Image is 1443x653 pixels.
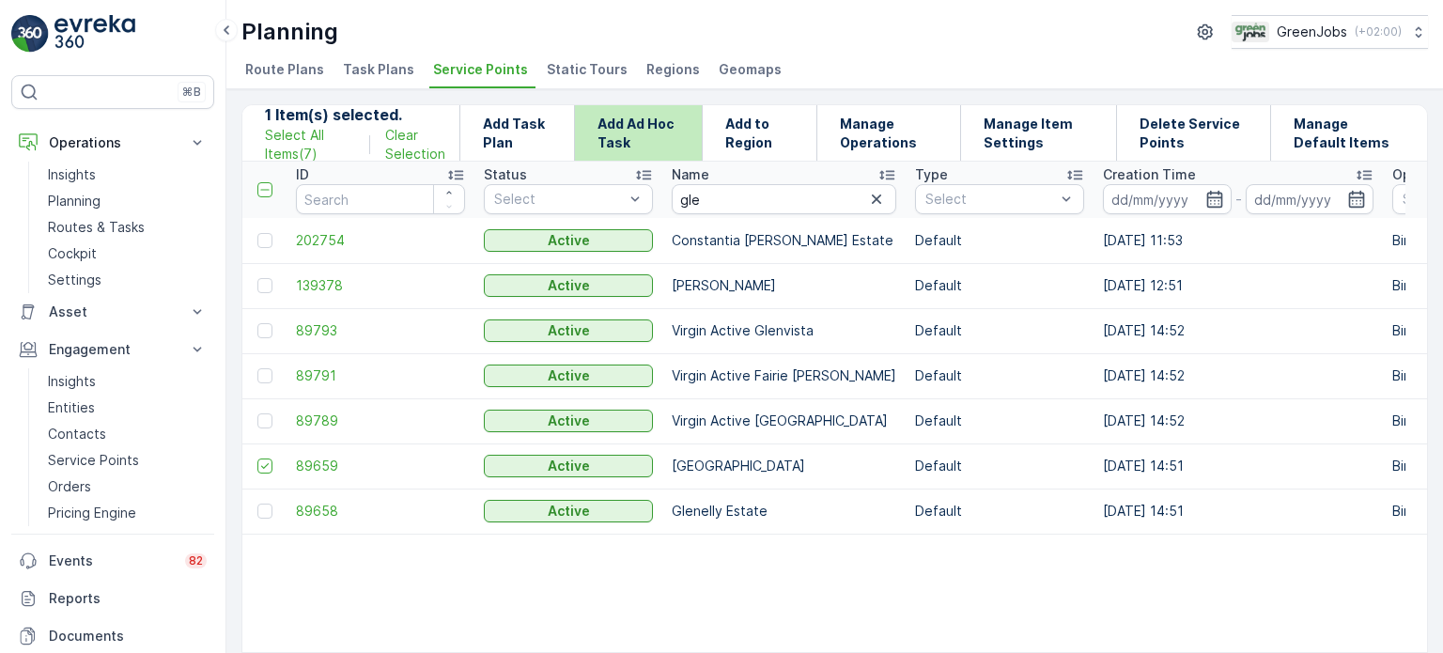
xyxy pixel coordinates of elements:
[925,190,1055,209] p: Select
[484,165,527,184] p: Status
[49,552,174,570] p: Events
[48,165,96,184] p: Insights
[11,331,214,368] button: Engagement
[40,447,214,474] a: Service Points
[915,321,1084,340] p: Default
[915,457,1084,475] p: Default
[725,115,794,152] p: Add to Region
[840,115,938,152] p: Manage Operations
[296,165,309,184] p: ID
[548,502,590,521] p: Active
[189,553,203,568] p: 82
[672,366,896,385] p: Virgin Active Fairie [PERSON_NAME]
[1355,24,1402,39] p: ( +02:00 )
[385,126,459,163] p: Clear Selection
[257,504,272,519] div: Toggle Row Selected
[265,126,354,163] p: Select All Items ( 7 )
[257,233,272,248] div: Toggle Row Selected
[548,276,590,295] p: Active
[48,218,145,237] p: Routes & Tasks
[48,244,97,263] p: Cockpit
[49,589,207,608] p: Reports
[672,231,896,250] p: Constantia [PERSON_NAME] Estate
[484,500,653,522] button: Active
[48,451,139,470] p: Service Points
[1094,443,1383,489] td: [DATE] 14:51
[40,395,214,421] a: Entities
[915,412,1084,430] p: Default
[1094,353,1383,398] td: [DATE] 14:52
[257,459,272,474] div: Toggle Row Selected
[672,321,896,340] p: Virgin Active Glenvista
[48,372,96,391] p: Insights
[915,276,1084,295] p: Default
[1235,188,1242,210] p: -
[1094,263,1383,308] td: [DATE] 12:51
[245,60,324,79] span: Route Plans
[40,368,214,395] a: Insights
[672,276,896,295] p: [PERSON_NAME]
[548,366,590,385] p: Active
[265,103,459,126] p: 1 Item(s) selected.
[296,412,465,430] a: 89789
[48,271,101,289] p: Settings
[672,457,896,475] p: [GEOGRAPHIC_DATA]
[484,319,653,342] button: Active
[1094,308,1383,353] td: [DATE] 14:52
[11,293,214,331] button: Asset
[915,165,948,184] p: Type
[1232,15,1428,49] button: GreenJobs(+02:00)
[11,124,214,162] button: Operations
[40,162,214,188] a: Insights
[1103,184,1232,214] input: dd/mm/yyyy
[49,627,207,645] p: Documents
[40,214,214,241] a: Routes & Tasks
[49,133,177,152] p: Operations
[182,85,201,100] p: ⌘B
[257,413,272,428] div: Toggle Row Selected
[11,580,214,617] a: Reports
[984,115,1094,152] p: Manage Item Settings
[483,115,551,152] p: Add Task Plan
[296,366,465,385] span: 89791
[915,231,1084,250] p: Default
[40,188,214,214] a: Planning
[296,457,465,475] a: 89659
[1277,23,1347,41] p: GreenJobs
[48,425,106,443] p: Contacts
[257,323,272,338] div: Toggle Row Selected
[296,502,465,521] a: 89658
[40,474,214,500] a: Orders
[49,303,177,321] p: Asset
[646,60,700,79] span: Regions
[40,267,214,293] a: Settings
[296,231,465,250] a: 202754
[343,60,414,79] span: Task Plans
[1140,115,1248,152] p: Delete Service Points
[48,504,136,522] p: Pricing Engine
[915,366,1084,385] p: Default
[548,457,590,475] p: Active
[547,60,628,79] span: Static Tours
[257,368,272,383] div: Toggle Row Selected
[672,165,709,184] p: Name
[1094,489,1383,534] td: [DATE] 14:51
[433,60,528,79] span: Service Points
[40,241,214,267] a: Cockpit
[672,184,896,214] input: Search
[296,276,465,295] a: 139378
[40,421,214,447] a: Contacts
[1232,22,1269,42] img: Green_Jobs_Logo.png
[484,365,653,387] button: Active
[484,229,653,252] button: Active
[48,192,101,210] p: Planning
[1094,398,1383,443] td: [DATE] 14:52
[296,321,465,340] a: 89793
[672,412,896,430] p: Virgin Active [GEOGRAPHIC_DATA]
[54,15,135,53] img: logo_light-DOdMpM7g.png
[494,190,624,209] p: Select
